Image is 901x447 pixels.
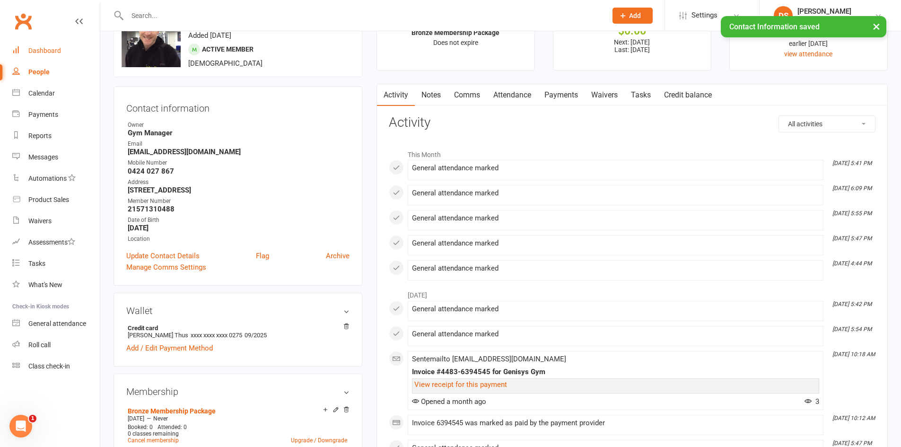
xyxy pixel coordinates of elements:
[12,125,100,147] a: Reports
[832,210,872,217] i: [DATE] 5:55 PM
[412,305,819,313] div: General attendance marked
[774,6,793,25] div: DS
[128,167,350,175] strong: 0424 027 867
[28,260,45,267] div: Tasks
[784,50,832,58] a: view attendance
[721,16,886,37] div: Contact Information saved
[128,424,153,430] span: Booked: 0
[126,99,350,114] h3: Contact information
[12,253,100,274] a: Tasks
[28,132,52,140] div: Reports
[562,38,702,53] p: Next: [DATE] Last: [DATE]
[415,84,447,106] a: Notes
[377,84,415,106] a: Activity
[412,397,486,406] span: Opened a month ago
[12,232,100,253] a: Assessments
[128,205,350,213] strong: 21571310488
[126,262,206,273] a: Manage Comms Settings
[125,415,350,422] div: —
[832,351,875,358] i: [DATE] 10:18 AM
[832,260,872,267] i: [DATE] 4:44 PM
[585,84,624,106] a: Waivers
[805,397,819,406] span: 3
[412,330,819,338] div: General attendance marked
[433,39,478,46] span: Does not expire
[624,84,657,106] a: Tasks
[738,38,879,49] div: earlier [DATE]
[128,324,345,332] strong: Credit card
[691,5,717,26] span: Settings
[28,238,75,246] div: Assessments
[868,16,885,36] button: ×
[629,12,641,19] span: Add
[291,437,347,444] a: Upgrade / Downgrade
[202,45,254,53] span: Active member
[28,196,69,203] div: Product Sales
[28,47,61,54] div: Dashboard
[28,111,58,118] div: Payments
[12,210,100,232] a: Waivers
[412,214,819,222] div: General attendance marked
[487,84,538,106] a: Attendance
[28,320,86,327] div: General attendance
[12,334,100,356] a: Roll call
[128,216,350,225] div: Date of Birth
[28,341,51,349] div: Roll call
[128,158,350,167] div: Mobile Number
[128,224,350,232] strong: [DATE]
[128,235,350,244] div: Location
[128,148,350,156] strong: [EMAIL_ADDRESS][DOMAIN_NAME]
[153,415,168,422] span: Never
[128,186,350,194] strong: [STREET_ADDRESS]
[12,104,100,125] a: Payments
[12,61,100,83] a: People
[389,285,875,300] li: [DATE]
[11,9,35,33] a: Clubworx
[28,175,67,182] div: Automations
[832,301,872,307] i: [DATE] 5:42 PM
[832,326,872,333] i: [DATE] 5:54 PM
[12,83,100,104] a: Calendar
[126,342,213,354] a: Add / Edit Payment Method
[389,115,875,130] h3: Activity
[832,440,872,447] i: [DATE] 5:47 PM
[412,355,566,363] span: Sent email to [EMAIL_ADDRESS][DOMAIN_NAME]
[657,84,718,106] a: Credit balance
[12,168,100,189] a: Automations
[128,129,350,137] strong: Gym Manager
[245,332,267,339] span: 09/2025
[28,281,62,289] div: What's New
[157,424,187,430] span: Attended: 0
[28,362,70,370] div: Class check-in
[12,147,100,168] a: Messages
[128,407,216,415] a: Bronze Membership Package
[412,164,819,172] div: General attendance marked
[126,306,350,316] h3: Wallet
[832,160,872,167] i: [DATE] 5:41 PM
[412,239,819,247] div: General attendance marked
[124,9,600,22] input: Search...
[126,323,350,340] li: [PERSON_NAME] Thus
[126,250,200,262] a: Update Contact Details
[128,437,179,444] a: Cancel membership
[28,89,55,97] div: Calendar
[447,84,487,106] a: Comms
[12,313,100,334] a: General attendance kiosk mode
[29,415,36,422] span: 1
[797,7,851,16] div: [PERSON_NAME]
[128,140,350,149] div: Email
[188,59,262,68] span: [DEMOGRAPHIC_DATA]
[128,197,350,206] div: Member Number
[128,430,179,437] span: 0 classes remaining
[412,368,819,376] div: Invoice #4483-6394545 for Genisys Gym
[128,178,350,187] div: Address
[412,264,819,272] div: General attendance marked
[414,380,507,389] a: View receipt for this payment
[9,415,32,438] iframe: Intercom live chat
[12,356,100,377] a: Class kiosk mode
[412,419,819,427] div: Invoice 6394545 was marked as paid by the payment provider
[832,415,875,421] i: [DATE] 10:12 AM
[126,386,350,397] h3: Membership
[191,332,242,339] span: xxxx xxxx xxxx 0275
[28,217,52,225] div: Waivers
